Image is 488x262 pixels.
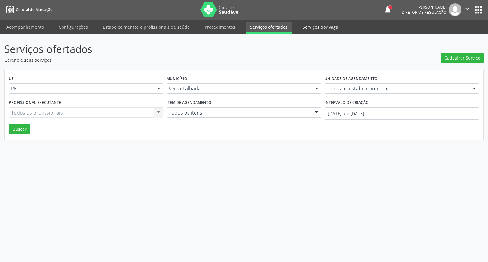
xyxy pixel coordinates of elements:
a: Serviços por vaga [298,22,343,32]
label: UF [9,74,14,84]
a: Central de Marcação [4,5,52,15]
span: Todos os estabelecimentos [327,86,467,92]
span: Cadastrar Serviço [444,55,480,61]
a: Serviços ofertados [246,22,292,34]
label: Item de agendamento [167,98,211,107]
button: Buscar [9,124,30,134]
span: PE [11,86,151,92]
button: Cadastrar Serviço [441,53,484,63]
span: Serra Talhada [169,86,309,92]
label: Intervalo de criação [325,98,369,107]
span: Todos os itens [169,110,309,116]
label: Profissional executante [9,98,61,107]
span: Diretor de regulação [402,10,447,15]
button: notifications [383,5,392,14]
img: img [449,3,461,16]
label: Unidade de agendamento [325,74,378,84]
p: Serviços ofertados [4,42,340,57]
a: Configurações [55,22,92,32]
i:  [464,5,471,12]
p: Gerencie seus serviços [4,57,340,63]
a: Acompanhamento [2,22,48,32]
label: Município [167,74,187,84]
a: Procedimentos [200,22,239,32]
input: Selecione um intervalo [325,107,479,120]
button:  [461,3,473,16]
button: apps [473,5,484,15]
span: Central de Marcação [16,7,52,12]
div: [PERSON_NAME] [402,5,447,10]
a: Estabelecimentos e profissionais de saúde [99,22,194,32]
